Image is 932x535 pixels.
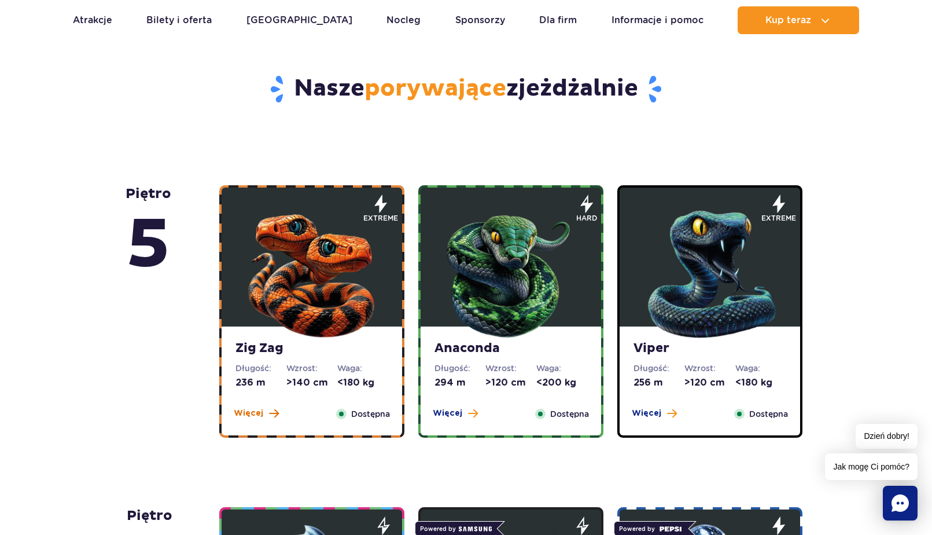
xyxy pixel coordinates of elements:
[735,376,786,389] dd: <180 kg
[684,362,735,374] dt: Wzrost:
[351,408,390,420] span: Dostępna
[825,453,918,480] span: Jak mogę Ci pomóc?
[386,6,421,34] a: Nocleg
[286,376,337,389] dd: >140 cm
[485,362,536,374] dt: Wzrost:
[234,408,279,419] button: Więcej
[856,424,918,449] span: Dzień dobry!
[684,376,735,389] dd: >120 cm
[337,362,388,374] dt: Waga:
[539,6,577,34] a: Dla firm
[640,202,779,341] img: 683e9da1f380d703171350.png
[433,408,462,419] span: Więcej
[611,6,703,34] a: Informacje i pomoc
[363,213,398,223] span: extreme
[632,408,677,419] button: Więcej
[434,362,485,374] dt: Długość:
[126,185,171,288] strong: piętro
[246,6,352,34] a: [GEOGRAPHIC_DATA]
[633,376,684,389] dd: 256 m
[883,486,918,521] div: Chat
[441,202,580,341] img: 683e9d7f6dccb324111516.png
[127,74,805,104] h2: Nasze zjeżdżalnie
[235,376,286,389] dd: 236 m
[235,340,388,357] strong: Zig Zag
[633,340,786,357] strong: Viper
[576,213,597,223] span: hard
[735,362,786,374] dt: Waga:
[550,408,589,420] span: Dostępna
[146,6,212,34] a: Bilety i oferta
[337,376,388,389] dd: <180 kg
[749,408,788,420] span: Dostępna
[242,202,381,341] img: 683e9d18e24cb188547945.png
[433,408,478,419] button: Więcej
[235,362,286,374] dt: Długość:
[434,376,485,389] dd: 294 m
[126,203,171,288] span: 5
[536,376,587,389] dd: <200 kg
[738,6,859,34] button: Kup teraz
[455,6,505,34] a: Sponsorzy
[485,376,536,389] dd: >120 cm
[761,213,796,223] span: extreme
[434,340,587,357] strong: Anaconda
[286,362,337,374] dt: Wzrost:
[765,15,811,25] span: Kup teraz
[364,74,506,103] span: porywające
[536,362,587,374] dt: Waga:
[633,362,684,374] dt: Długość:
[234,408,263,419] span: Więcej
[632,408,661,419] span: Więcej
[73,6,112,34] a: Atrakcje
